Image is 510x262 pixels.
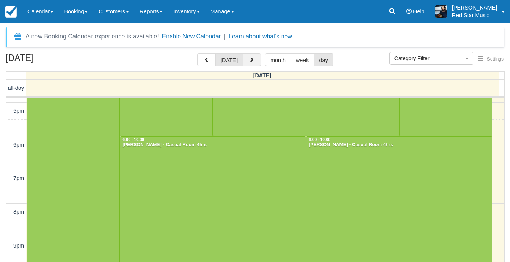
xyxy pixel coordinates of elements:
[406,9,412,14] i: Help
[473,54,508,65] button: Settings
[8,85,24,91] span: all-day
[122,137,144,142] span: 6:00 - 10:00
[162,33,221,40] button: Enable New Calendar
[5,6,17,18] img: checkfront-main-nav-mini-logo.png
[265,53,291,66] button: month
[122,142,304,148] div: [PERSON_NAME] - Casual Room 4hrs
[224,33,225,40] span: |
[13,243,24,249] span: 9pm
[253,72,272,78] span: [DATE]
[452,11,497,19] p: Red Star Music
[308,142,490,148] div: [PERSON_NAME] - Casual Room 4hrs
[394,54,463,62] span: Category Filter
[228,33,292,40] a: Learn about what's new
[309,137,330,142] span: 6:00 - 10:00
[314,53,333,66] button: day
[26,32,159,41] div: A new Booking Calendar experience is available!
[13,142,24,148] span: 6pm
[389,52,473,65] button: Category Filter
[435,5,447,18] img: A1
[413,8,425,14] span: Help
[13,108,24,114] span: 5pm
[452,4,497,11] p: [PERSON_NAME]
[215,53,243,66] button: [DATE]
[13,209,24,215] span: 8pm
[6,53,102,67] h2: [DATE]
[13,175,24,181] span: 7pm
[487,56,504,62] span: Settings
[291,53,314,66] button: week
